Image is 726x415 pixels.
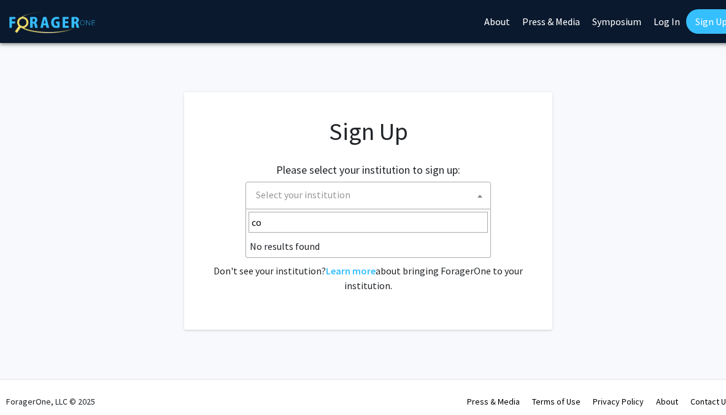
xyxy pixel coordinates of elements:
[276,163,460,177] h2: Please select your institution to sign up:
[467,396,520,407] a: Press & Media
[249,212,488,233] input: Search
[256,188,350,201] span: Select your institution
[532,396,581,407] a: Terms of Use
[251,182,490,207] span: Select your institution
[209,117,528,146] h1: Sign Up
[246,235,490,257] li: No results found
[656,396,678,407] a: About
[9,12,95,33] img: ForagerOne Logo
[245,182,491,209] span: Select your institution
[593,396,644,407] a: Privacy Policy
[326,265,376,277] a: Learn more about bringing ForagerOne to your institution
[9,360,52,406] iframe: Chat
[209,234,528,293] div: Already have an account? . Don't see your institution? about bringing ForagerOne to your institut...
